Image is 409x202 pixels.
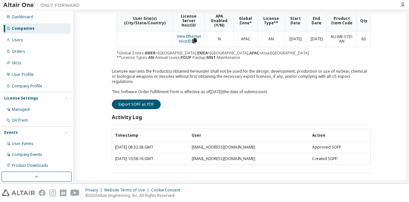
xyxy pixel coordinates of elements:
[204,11,234,31] th: APA Enabled (Y/N)
[12,37,23,43] div: Users
[112,114,142,121] h3: Activity Log
[49,190,56,196] img: instagram.svg
[12,14,33,20] div: Dashboard
[12,141,34,146] div: User Events
[206,55,216,60] b: MNT
[70,190,80,196] img: youtube.svg
[39,190,45,196] img: facebook.svg
[258,31,285,47] td: AN
[117,10,371,60] div: *Global Zones: =[GEOGRAPHIC_DATA], =[GEOGRAPHIC_DATA], =Asia/[GEOGRAPHIC_DATA] **License Types: -...
[197,50,208,56] b: EMEA
[145,50,156,56] b: AMER
[2,190,35,196] img: altair_logo.svg
[12,163,48,168] div: Product Downloads
[204,31,234,47] td: N
[4,130,18,135] div: Events
[327,31,357,47] td: AU-ME-STD-AN
[112,100,161,109] button: Export SOFF as PDF
[306,31,327,47] td: [DATE]
[189,142,309,153] td: [EMAIL_ADDRESS][DOMAIN_NAME]
[309,142,370,153] td: Approved SOFF.
[117,11,173,31] th: User Site(s) (City/State/Country)
[258,11,285,31] th: License Type**
[189,153,309,165] td: [EMAIL_ADDRESS][DOMAIN_NAME]
[85,193,184,198] p: © 2025 Altair Engineering, Inc. All Rights Reserved.
[112,142,189,153] td: [DATE] 08:32:38 GMT
[85,188,104,193] div: Privacy
[12,26,35,31] div: Companies
[3,2,83,8] img: Altair One
[173,11,204,31] th: License Server HostID
[249,50,259,56] b: APAC
[234,31,258,47] td: APAC
[357,31,370,47] td: 63
[104,188,151,193] div: Website Terms of Use
[151,188,184,193] div: Cookie Consent
[327,11,357,31] th: Product Item Code
[309,153,370,165] td: Created SOFF.
[12,118,28,123] div: On Prem
[181,55,191,60] b: PDUP
[60,190,66,196] img: linkedin.svg
[189,129,309,141] th: User
[12,84,42,89] div: Company Profile
[12,72,34,77] div: User Profile
[12,61,21,66] div: SKUs
[234,11,258,31] th: Global Zone*
[112,153,189,165] td: [DATE] 10:58:16 GMT
[148,55,154,60] b: AN
[306,11,327,31] th: End Date
[112,129,189,141] th: Timestamp
[177,34,201,44] a: View Ethernet HostID
[4,96,38,101] div: License Settings
[12,49,25,54] div: Orders
[357,11,370,31] th: Qty
[12,107,29,112] div: Managed
[285,11,306,31] th: Start Date
[12,152,42,157] div: Company Events
[285,31,306,47] td: [DATE]
[309,129,370,141] th: Action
